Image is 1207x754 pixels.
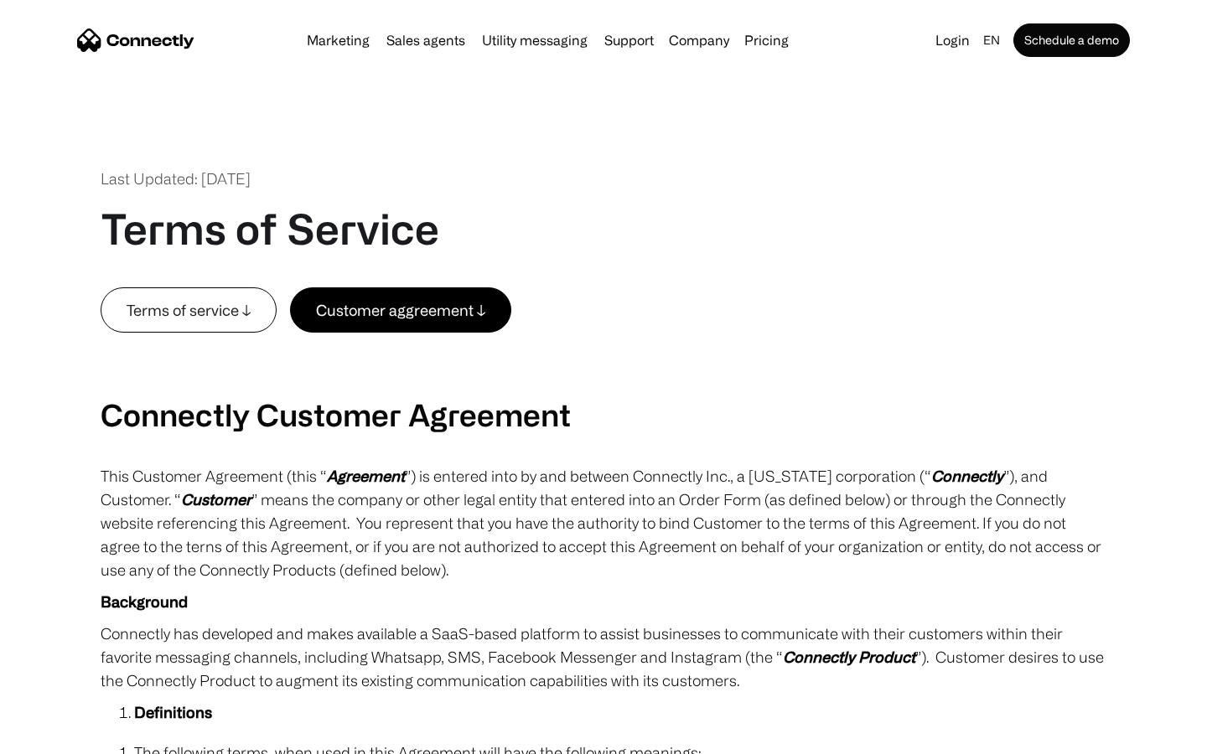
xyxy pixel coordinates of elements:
[101,396,1106,432] h2: Connectly Customer Agreement
[101,593,188,610] strong: Background
[931,467,1003,484] em: Connectly
[34,725,101,748] ul: Language list
[475,34,594,47] a: Utility messaging
[101,204,439,254] h1: Terms of Service
[316,298,485,322] div: Customer aggreement ↓
[976,28,1010,52] div: en
[101,364,1106,388] p: ‍
[181,491,251,508] em: Customer
[380,34,472,47] a: Sales agents
[101,333,1106,356] p: ‍
[783,648,915,665] em: Connectly Product
[77,28,194,53] a: home
[598,34,660,47] a: Support
[1013,23,1130,57] a: Schedule a demo
[300,34,376,47] a: Marketing
[738,34,795,47] a: Pricing
[983,28,1000,52] div: en
[17,723,101,748] aside: Language selected: English
[101,622,1106,692] p: Connectly has developed and makes available a SaaS-based platform to assist businesses to communi...
[101,464,1106,581] p: This Customer Agreement (this “ ”) is entered into by and between Connectly Inc., a [US_STATE] co...
[327,467,405,484] em: Agreement
[101,168,251,190] div: Last Updated: [DATE]
[127,298,251,322] div: Terms of service ↓
[134,704,212,720] strong: Definitions
[929,28,976,52] a: Login
[669,28,729,52] div: Company
[664,28,734,52] div: Company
